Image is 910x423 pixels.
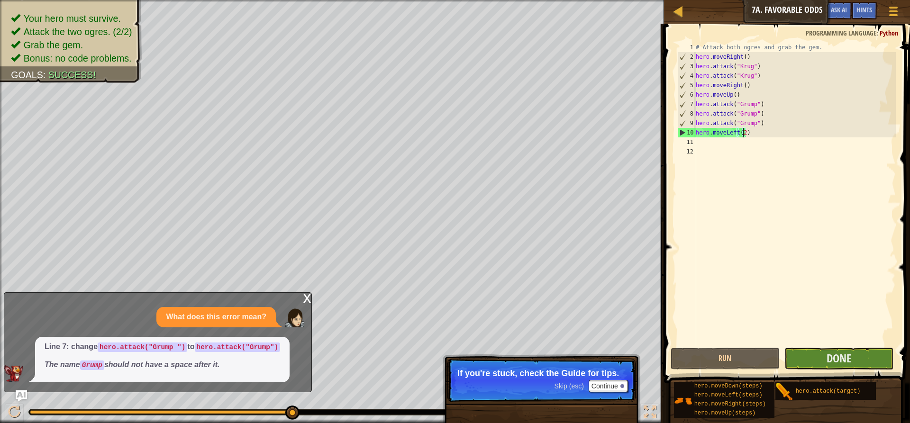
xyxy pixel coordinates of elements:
span: hero.moveLeft(steps) [694,392,763,398]
div: 6 [678,90,696,99]
span: Grab the gem. [24,40,83,50]
span: Python [880,28,898,37]
img: AI [4,365,23,382]
button: Ask AI [826,2,852,19]
div: 7 [678,99,696,109]
button: Toggle fullscreen [640,404,659,423]
span: Your hero must survive. [24,13,121,24]
img: portrait.png [674,392,692,410]
div: 9 [678,118,696,128]
span: : [876,28,880,37]
div: 11 [677,137,696,147]
span: hero.moveDown(steps) [694,383,763,389]
li: Grab the gem. [11,38,132,52]
div: 4 [678,71,696,81]
button: Show game menu [882,2,905,24]
div: 10 [678,128,696,137]
code: Grump [80,360,104,370]
div: 3 [678,62,696,71]
button: Ctrl + P: Play [5,404,24,423]
p: What does this error mean? [166,312,266,323]
span: Success! [48,70,96,80]
button: Continue [589,380,628,392]
span: Bonus: no code problems. [24,53,132,63]
button: Run [671,348,780,369]
div: 5 [678,81,696,90]
li: Your hero must survive. [11,12,132,25]
div: 2 [678,52,696,62]
span: hero.moveRight(steps) [694,401,766,407]
p: Line 7: change to [45,342,280,352]
div: x [303,293,311,302]
img: Player [285,308,304,327]
span: hero.moveUp(steps) [694,410,756,416]
span: Ask AI [831,5,847,14]
span: Programming language [806,28,876,37]
code: hero.attack("Grump ") [98,342,187,352]
span: Done [827,351,851,366]
span: : [43,70,48,80]
button: Ask AI [16,390,27,402]
button: Done [784,348,893,369]
div: 8 [678,109,696,118]
p: If you're stuck, check the Guide for tips. [457,369,626,378]
span: hero.attack(target) [796,388,861,395]
span: Goals [11,70,43,80]
span: Hints [856,5,872,14]
code: hero.attack("Grump") [195,342,281,352]
img: portrait.png [775,383,793,401]
li: Attack the two ogres. [11,25,132,38]
li: Bonus: no code problems. [11,52,132,65]
span: Attack the two ogres. (2/2) [24,27,132,37]
div: 12 [677,147,696,156]
span: Skip (esc) [555,382,584,390]
div: 1 [677,43,696,52]
em: The name should not have a space after it. [45,360,220,369]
